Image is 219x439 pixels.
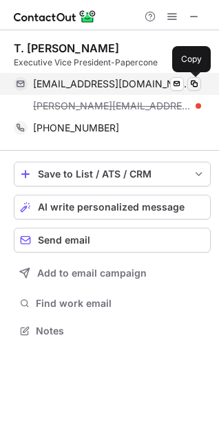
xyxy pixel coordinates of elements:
span: Notes [36,325,205,337]
button: save-profile-one-click [14,162,211,186]
div: Save to List / ATS / CRM [38,169,187,180]
span: [PHONE_NUMBER] [33,122,119,134]
div: T. [PERSON_NAME] [14,41,119,55]
span: [EMAIL_ADDRESS][DOMAIN_NAME] [33,78,191,90]
img: ContactOut v5.3.10 [14,8,96,25]
button: Send email [14,228,211,253]
button: Notes [14,321,211,341]
span: Add to email campaign [37,268,147,279]
span: AI write personalized message [38,202,185,213]
button: Find work email [14,294,211,313]
button: Add to email campaign [14,261,211,286]
span: Send email [38,235,90,246]
span: [PERSON_NAME][EMAIL_ADDRESS][DOMAIN_NAME] [33,100,191,112]
div: Executive Vice President-Papercone [14,56,211,69]
span: Find work email [36,297,205,310]
button: AI write personalized message [14,195,211,219]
